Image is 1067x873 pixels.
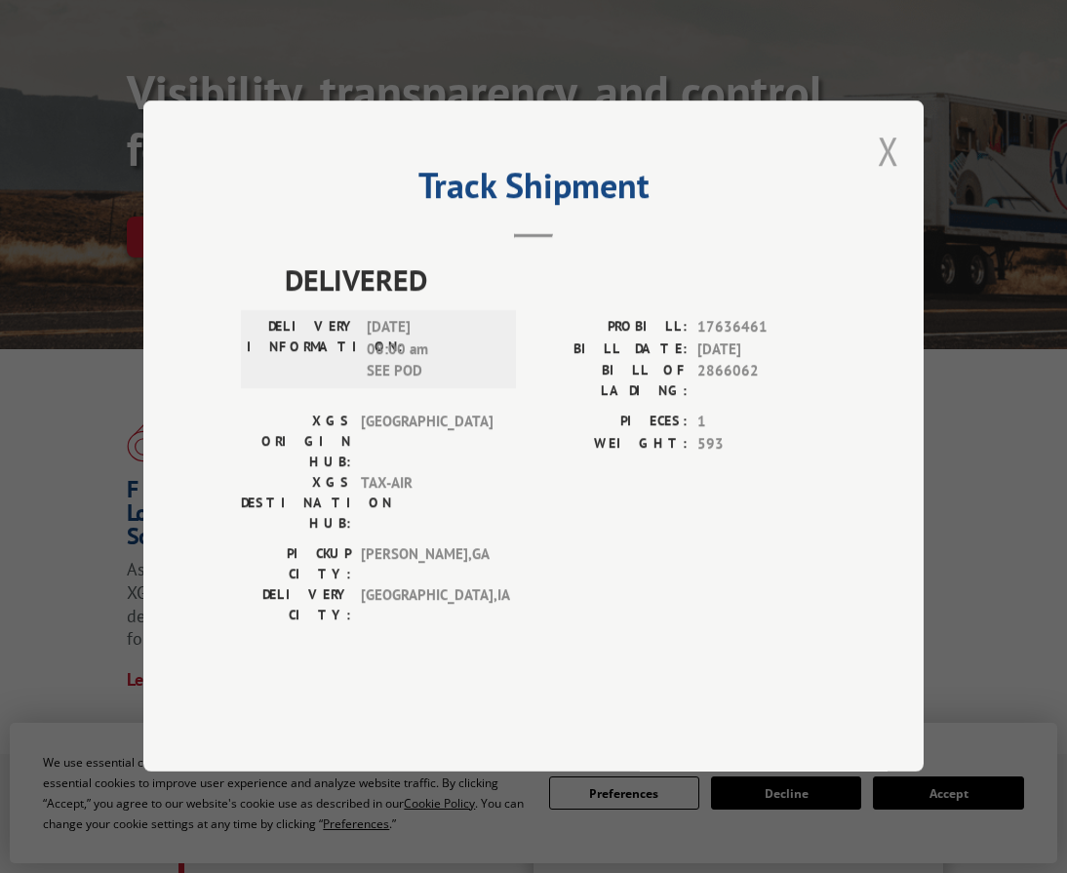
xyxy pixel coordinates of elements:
[285,258,826,302] span: DELIVERED
[247,317,357,383] label: DELIVERY INFORMATION:
[533,338,688,361] label: BILL DATE:
[361,585,493,626] span: [GEOGRAPHIC_DATA] , IA
[241,585,351,626] label: DELIVERY CITY:
[533,412,688,434] label: PIECES:
[697,412,826,434] span: 1
[533,317,688,339] label: PROBILL:
[697,361,826,402] span: 2866062
[241,544,351,585] label: PICKUP CITY:
[697,433,826,456] span: 593
[361,473,493,535] span: TAX-AIR
[697,338,826,361] span: [DATE]
[367,317,498,383] span: [DATE] 08:00 am SEE POD
[361,544,493,585] span: [PERSON_NAME] , GA
[878,125,899,177] button: Close modal
[241,473,351,535] label: XGS DESTINATION HUB:
[697,317,826,339] span: 17636461
[361,412,493,473] span: [GEOGRAPHIC_DATA]
[533,433,688,456] label: WEIGHT:
[241,172,826,209] h2: Track Shipment
[533,361,688,402] label: BILL OF LADING:
[241,412,351,473] label: XGS ORIGIN HUB:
